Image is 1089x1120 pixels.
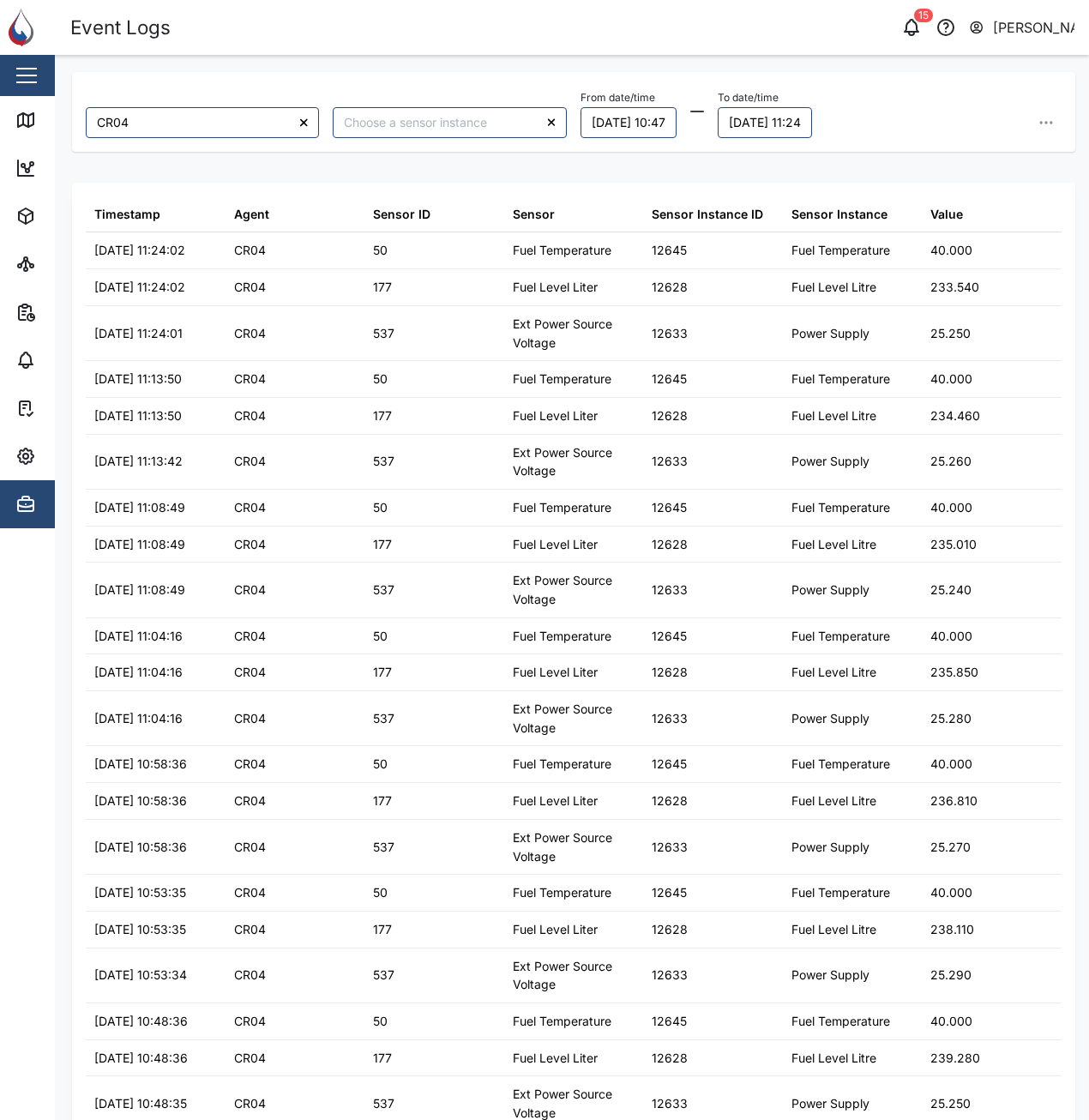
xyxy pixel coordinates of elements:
[234,324,266,343] div: CR04
[513,828,635,865] div: Ext Power Source Voltage
[652,883,687,902] div: 12645
[930,498,972,517] div: 40.000
[373,663,392,682] div: 177
[791,1012,890,1031] div: Fuel Temperature
[373,966,394,985] div: 537
[94,920,186,939] div: [DATE] 10:53:35
[373,498,388,517] div: 50
[513,571,635,608] div: Ext Power Source Voltage
[234,663,266,682] div: CR04
[791,920,876,939] div: Fuel Level Litre
[652,406,688,425] div: 12628
[513,278,598,297] div: Fuel Level Liter
[373,1094,394,1113] div: 537
[930,278,979,297] div: 233.540
[373,406,392,425] div: 177
[652,663,688,682] div: 12628
[513,1049,598,1068] div: Fuel Level Liter
[234,627,266,646] div: CR04
[234,581,266,599] div: CR04
[791,241,890,260] div: Fuel Temperature
[930,370,972,388] div: 40.000
[373,535,392,554] div: 177
[930,838,971,857] div: 25.270
[930,1012,972,1031] div: 40.000
[45,207,98,226] div: Assets
[791,498,890,517] div: Fuel Temperature
[930,709,972,728] div: 25.280
[652,966,688,985] div: 12633
[791,883,890,902] div: Fuel Temperature
[930,241,972,260] div: 40.000
[373,370,388,388] div: 50
[373,324,394,343] div: 537
[581,92,655,104] label: From date/time
[45,399,92,418] div: Tasks
[791,838,869,857] div: Power Supply
[652,241,687,260] div: 12645
[791,535,876,554] div: Fuel Level Litre
[581,107,677,138] button: 19/08/2025 10:47
[94,1094,187,1113] div: [DATE] 10:48:35
[930,663,978,682] div: 235.850
[94,1012,188,1031] div: [DATE] 10:48:36
[513,755,611,774] div: Fuel Temperature
[234,1049,266,1068] div: CR04
[86,107,319,138] input: Choose an agent
[373,205,430,224] div: Sensor ID
[930,792,978,810] div: 236.810
[513,315,635,352] div: Ext Power Source Voltage
[94,627,183,646] div: [DATE] 11:04:16
[234,1094,266,1113] div: CR04
[930,452,972,471] div: 25.260
[234,920,266,939] div: CR04
[373,709,394,728] div: 537
[94,406,182,425] div: [DATE] 11:13:50
[791,406,876,425] div: Fuel Level Litre
[94,278,185,297] div: [DATE] 11:24:02
[791,205,887,224] div: Sensor Instance
[513,700,635,737] div: Ext Power Source Voltage
[791,581,869,599] div: Power Supply
[513,1012,611,1031] div: Fuel Temperature
[652,627,687,646] div: 12645
[930,966,972,985] div: 25.290
[968,15,1075,39] button: [PERSON_NAME]
[513,205,555,224] div: Sensor
[234,966,266,985] div: CR04
[94,241,185,260] div: [DATE] 11:24:02
[94,535,185,554] div: [DATE] 11:08:49
[914,9,933,22] div: 15
[513,792,598,810] div: Fuel Level Liter
[930,535,977,554] div: 235.010
[234,370,266,388] div: CR04
[652,1049,688,1068] div: 12628
[652,452,688,471] div: 12633
[45,495,95,514] div: Admin
[791,1049,876,1068] div: Fuel Level Litre
[234,452,266,471] div: CR04
[234,241,266,260] div: CR04
[373,241,388,260] div: 50
[94,581,185,599] div: [DATE] 11:08:49
[930,581,972,599] div: 25.240
[652,792,688,810] div: 12628
[234,792,266,810] div: CR04
[94,498,185,517] div: [DATE] 11:08:49
[234,709,266,728] div: CR04
[373,883,388,902] div: 50
[45,447,105,466] div: Settings
[234,498,266,517] div: CR04
[791,370,890,388] div: Fuel Temperature
[791,278,876,297] div: Fuel Level Litre
[94,883,186,902] div: [DATE] 10:53:35
[513,241,611,260] div: Fuel Temperature
[234,1012,266,1031] div: CR04
[94,324,183,343] div: [DATE] 11:24:01
[791,452,869,471] div: Power Supply
[234,883,266,902] div: CR04
[652,920,688,939] div: 12628
[930,920,974,939] div: 238.110
[513,443,635,480] div: Ext Power Source Voltage
[652,581,688,599] div: 12633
